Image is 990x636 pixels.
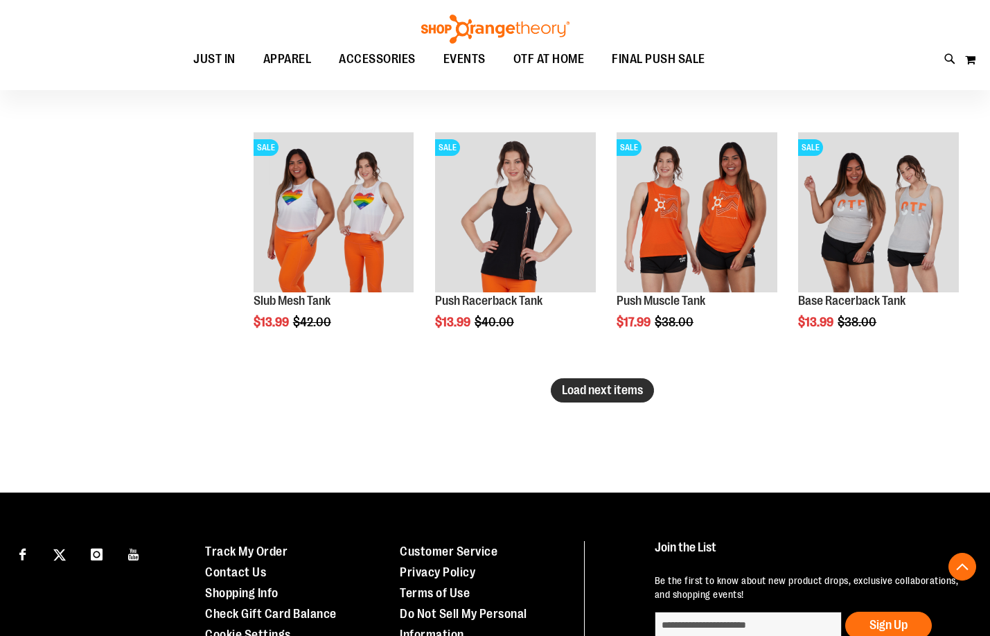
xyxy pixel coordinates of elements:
span: OTF AT HOME [513,44,585,75]
a: Product image for Slub Mesh TankSALE [254,132,414,295]
span: Load next items [562,383,643,397]
div: product [428,125,603,364]
img: Twitter [53,549,66,561]
h4: Join the List [655,541,964,567]
span: SALE [617,139,642,156]
span: $38.00 [838,315,878,329]
div: product [791,125,966,364]
a: Visit our Youtube page [122,541,146,565]
div: product [610,125,784,364]
a: Product image for Push Racerback TankSALE [435,132,596,295]
span: $13.99 [435,315,472,329]
a: Terms of Use [400,586,470,600]
img: Product image for Push Racerback Tank [435,132,596,293]
a: Push Racerback Tank [435,294,542,308]
a: Base Racerback Tank [798,294,905,308]
a: Shopping Info [205,586,279,600]
span: JUST IN [193,44,236,75]
img: Shop Orangetheory [419,15,572,44]
a: JUST IN [179,44,249,76]
p: Be the first to know about new product drops, exclusive collaborations, and shopping events! [655,574,964,601]
span: $38.00 [655,315,696,329]
img: Product image for Push Muscle Tank [617,132,777,293]
a: Contact Us [205,565,266,579]
span: ACCESSORIES [339,44,416,75]
a: APPAREL [249,44,326,75]
span: $13.99 [798,315,836,329]
span: $42.00 [293,315,333,329]
a: Visit our Instagram page [85,541,109,565]
a: Privacy Policy [400,565,475,579]
span: SALE [435,139,460,156]
span: SALE [254,139,279,156]
a: Product image for Push Muscle TankSALE [617,132,777,295]
span: Sign Up [869,618,908,632]
a: Track My Order [205,545,288,558]
a: ACCESSORIES [325,44,430,76]
span: EVENTS [443,44,486,75]
a: Visit our X page [48,541,72,565]
span: $13.99 [254,315,291,329]
span: SALE [798,139,823,156]
button: Load next items [551,378,654,403]
a: FINAL PUSH SALE [598,44,719,76]
span: $17.99 [617,315,653,329]
a: Product image for Base Racerback TankSALE [798,132,959,295]
a: EVENTS [430,44,500,76]
a: Visit our Facebook page [10,541,35,565]
span: FINAL PUSH SALE [612,44,705,75]
span: APPAREL [263,44,312,75]
a: Check Gift Card Balance [205,607,337,621]
a: Customer Service [400,545,497,558]
img: Product image for Slub Mesh Tank [254,132,414,293]
span: $40.00 [475,315,516,329]
button: Back To Top [948,553,976,581]
a: OTF AT HOME [500,44,599,76]
div: product [247,125,421,364]
a: Slub Mesh Tank [254,294,330,308]
a: Push Muscle Tank [617,294,705,308]
img: Product image for Base Racerback Tank [798,132,959,293]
